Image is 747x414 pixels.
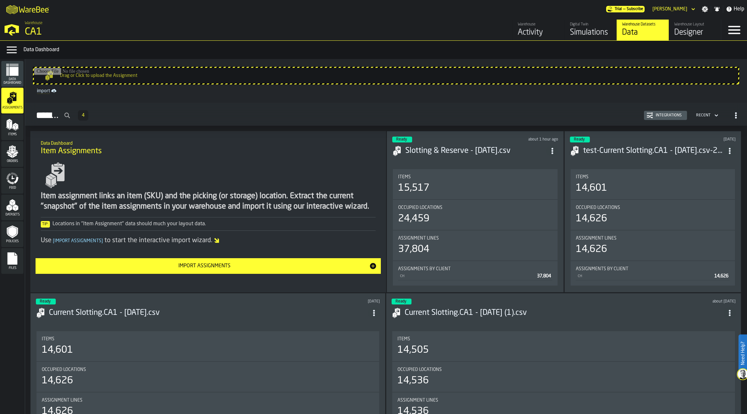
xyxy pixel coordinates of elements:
span: Items [397,336,410,342]
span: Assignments by Client [398,266,451,272]
span: Ready [396,138,407,141]
div: stat-Assignment lines [571,230,735,260]
span: Assignments [1,106,23,110]
a: link-to-/wh/i/76e2a128-1b54-4d66-80d4-05ae4c277723/import/assignment/ [34,87,738,95]
h2: button-Assignments [25,103,747,126]
div: 14,626 [576,213,607,225]
span: Occupied Locations [398,205,442,210]
div: 14,626 [42,375,73,387]
div: Title [398,266,552,272]
span: Files [1,266,23,270]
div: stat-Items [37,331,379,361]
span: Orders [1,159,23,163]
span: Policies [1,240,23,243]
div: status-3 2 [392,137,412,142]
div: 14,626 [576,244,607,255]
li: menu Assignments [1,88,23,114]
div: ItemListCard- [30,131,386,292]
span: Occupied Locations [397,367,442,372]
div: Updated: 9/17/2025, 10:37:37 AM Created: 9/17/2025, 10:37:31 AM [663,137,736,142]
div: StatList-item-CH [398,272,552,280]
a: link-to-/wh/i/76e2a128-1b54-4d66-80d4-05ae4c277723/simulations [564,20,617,40]
div: Title [397,367,730,372]
span: Assignment lines [397,398,438,403]
div: Integrations [653,113,684,118]
div: stat-Items [571,169,735,199]
span: — [623,7,625,11]
div: Digital Twin [570,22,611,27]
span: Assignments by Client [576,266,628,272]
li: menu Data Dashboard [1,61,23,87]
div: DropdownMenuValue-4 [694,111,720,119]
div: Simulations [570,27,611,38]
div: stat-Items [392,331,735,361]
span: Subscribe [627,7,643,11]
div: status-3 2 [570,137,590,142]
span: Items [1,133,23,136]
div: Title [42,398,374,403]
span: Assignment lines [576,236,617,241]
li: menu Orders [1,141,23,167]
span: Import Assignments [52,239,104,243]
li: menu Feed [1,168,23,194]
span: Items [398,174,411,180]
span: Feed [1,186,23,190]
h3: test-Current Slotting.CA1 - [DATE].csv-2025-09-17 [583,146,724,156]
button: button-Import Assignments [36,258,381,274]
span: Occupied Locations [42,367,86,372]
div: Current Slotting.CA1 - 09.17.25.csv [49,308,368,318]
span: Item Assignments [41,146,102,156]
section: card-AssignmentDashboardCard [570,168,736,287]
div: Updated: 9/17/2025, 10:36:31 AM Created: 9/17/2025, 10:36:26 AM [218,299,380,304]
div: stat-Assignments by Client [393,261,557,286]
div: CH [577,274,712,278]
span: Tip: [41,221,50,228]
div: ItemListCard-DashboardItemContainer [387,131,563,292]
div: 37,804 [398,244,429,255]
div: 14,601 [576,182,607,194]
span: ] [101,239,103,243]
div: status-3 2 [392,299,411,304]
div: Title [576,205,730,210]
div: Title [576,236,730,241]
div: Title [398,174,552,180]
div: Use to start the interactive import wizard. [41,236,376,245]
div: stat-Occupied Locations [393,200,557,230]
label: button-toggle-Help [723,5,747,13]
div: Title [398,236,552,241]
div: Title [576,266,730,272]
li: menu Files [1,248,23,274]
div: Warehouse [518,22,559,27]
a: link-to-/wh/i/76e2a128-1b54-4d66-80d4-05ae4c277723/data [617,20,669,40]
div: Title [397,336,730,342]
div: Title [397,398,730,403]
section: card-AssignmentDashboardCard [392,168,558,287]
span: Data Dashboard [1,78,23,85]
div: stat-Assignments by Client [571,261,735,286]
div: stat-Assignment lines [393,230,557,260]
span: Ready [396,300,406,303]
h2: Sub Title [41,140,376,146]
span: Warehouse [25,21,42,25]
div: Title [42,336,374,342]
div: stat-Occupied Locations [571,200,735,230]
li: menu Policies [1,221,23,247]
div: Designer [674,27,716,38]
div: Data Dashboard [23,46,744,54]
a: link-to-/wh/i/76e2a128-1b54-4d66-80d4-05ae4c277723/feed/ [512,20,564,40]
div: Menu Subscription [606,6,645,12]
div: Title [576,174,730,180]
h3: Slotting & Reserve - [DATE].csv [405,146,546,156]
h3: Current Slotting.CA1 - [DATE].csv [49,308,368,318]
li: menu Items [1,114,23,140]
div: Warehouse Layout [674,22,716,27]
span: [ [53,239,54,243]
h3: Current Slotting.CA1 - [DATE] (1).csv [405,308,724,318]
div: ButtonLoadMore-Load More-Prev-First-Last [75,110,91,121]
